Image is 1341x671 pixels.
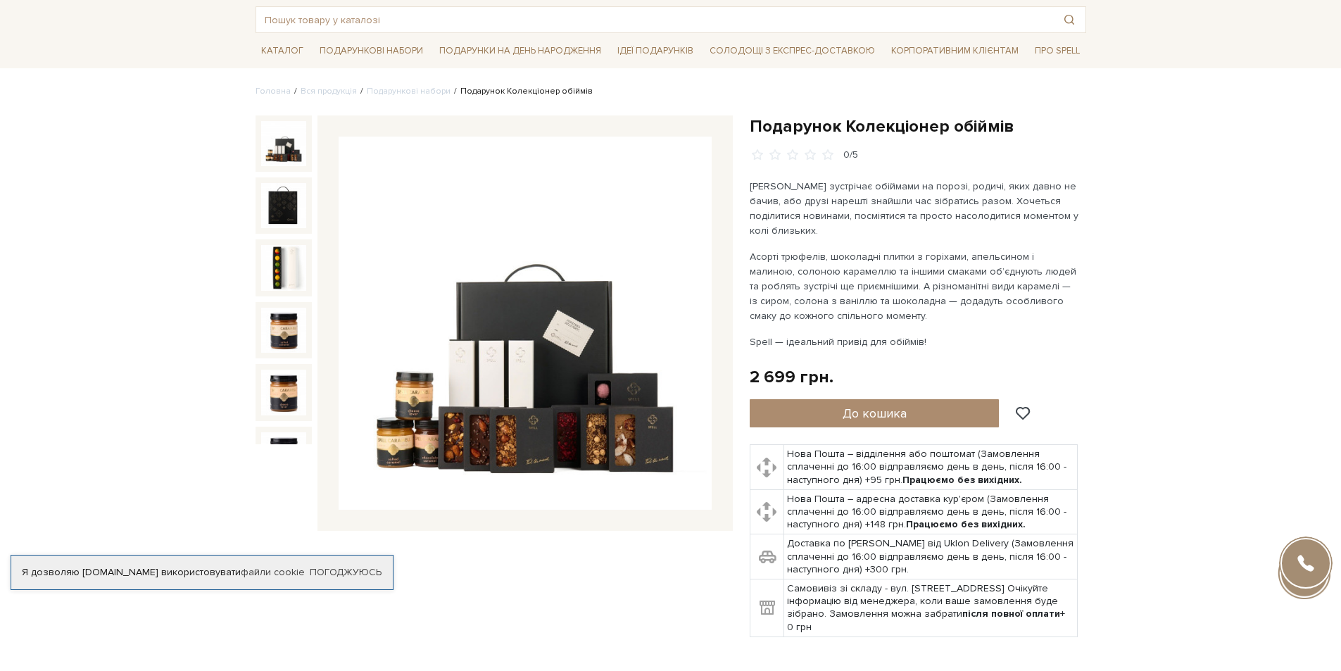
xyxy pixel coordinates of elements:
[906,518,1026,530] b: Працюємо без вихідних.
[843,149,858,162] div: 0/5
[256,7,1053,32] input: Пошук товару у каталозі
[256,40,309,62] span: Каталог
[261,432,306,477] img: Подарунок Колекціонер обіймів
[750,115,1086,137] h1: Подарунок Колекціонер обіймів
[310,566,382,579] a: Погоджуюсь
[314,40,429,62] span: Подарункові набори
[1053,7,1085,32] button: Пошук товару у каталозі
[612,40,699,62] span: Ідеї подарунків
[750,366,833,388] div: 2 699 грн.
[750,249,1080,323] p: Асорті трюфелів, шоколадні плитки з горіхами, апельсином і малиною, солоною карамеллю та іншими с...
[750,334,1080,349] p: Spell — ідеальний привід для обіймів!
[11,566,393,579] div: Я дозволяю [DOMAIN_NAME] використовувати
[451,85,593,98] li: Подарунок Колекціонер обіймів
[241,566,305,578] a: файли cookie
[704,39,881,63] a: Солодощі з експрес-доставкою
[261,183,306,228] img: Подарунок Колекціонер обіймів
[784,534,1078,579] td: Доставка по [PERSON_NAME] від Uklon Delivery (Замовлення сплаченні до 16:00 відправляємо день в д...
[261,308,306,353] img: Подарунок Колекціонер обіймів
[784,445,1078,490] td: Нова Пошта – відділення або поштомат (Замовлення сплаченні до 16:00 відправляємо день в день, піс...
[339,137,712,510] img: Подарунок Колекціонер обіймів
[261,121,306,166] img: Подарунок Колекціонер обіймів
[367,86,451,96] a: Подарункові набори
[1029,40,1085,62] span: Про Spell
[750,179,1080,238] p: [PERSON_NAME] зустрічає обіймами на порозі, родичі, яких давно не бачив, або друзі нарешті знайшл...
[261,245,306,290] img: Подарунок Колекціонер обіймів
[784,489,1078,534] td: Нова Пошта – адресна доставка кур'єром (Замовлення сплаченні до 16:00 відправляємо день в день, п...
[843,406,907,421] span: До кошика
[784,579,1078,637] td: Самовивіз зі складу - вул. [STREET_ADDRESS] Очікуйте інформацію від менеджера, коли ваше замовлен...
[301,86,357,96] a: Вся продукція
[434,40,607,62] span: Подарунки на День народження
[261,370,306,415] img: Подарунок Колекціонер обіймів
[962,608,1060,620] b: після повної оплати
[750,399,1000,427] button: До кошика
[886,39,1024,63] a: Корпоративним клієнтам
[256,86,291,96] a: Головна
[902,474,1022,486] b: Працюємо без вихідних.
